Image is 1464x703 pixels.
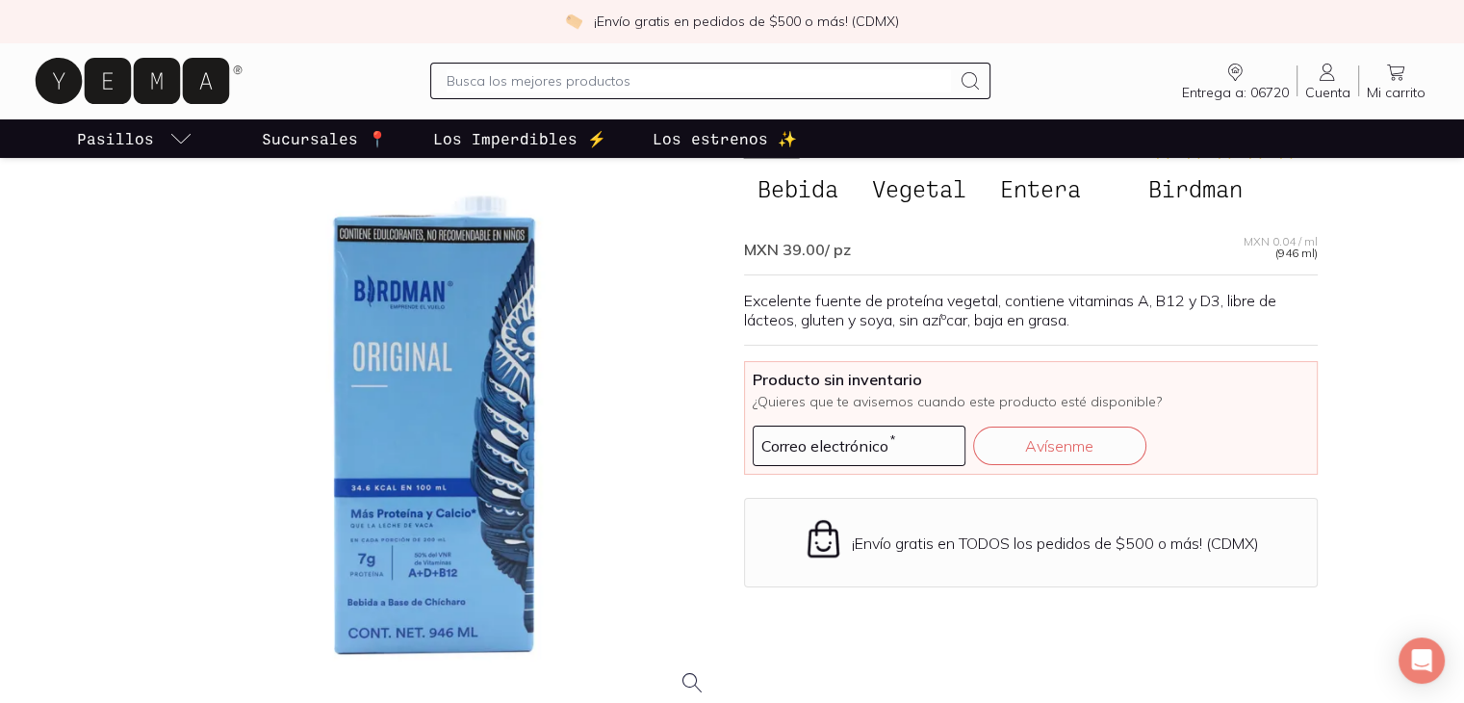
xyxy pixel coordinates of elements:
span: MXN 0.04 / ml [1244,236,1318,247]
span: Entrega a: 06720 [1182,84,1289,101]
p: Sucursales 📍 [262,127,387,150]
button: Avísenme [973,427,1146,465]
span: Birdman [1135,170,1256,207]
span: Entera [987,170,1094,207]
span: MXN 39.00 / pz [744,240,851,259]
span: (946 ml) [1275,247,1318,259]
a: Entrega a: 06720 [1174,61,1297,101]
img: check [565,13,582,30]
a: Los estrenos ✨ [649,119,801,158]
span: Vegetal [859,170,980,207]
p: ¡Envío gratis en pedidos de $500 o más! (CDMX) [594,12,899,31]
a: Cuenta [1297,61,1358,101]
p: ¿Quieres que te avisemos cuando este producto esté disponible? [753,393,1309,410]
p: Los estrenos ✨ [653,127,797,150]
input: Busca los mejores productos [447,69,952,92]
span: Producto sin inventario [753,370,1309,389]
div: Open Intercom Messenger [1399,638,1445,684]
span: Cuenta [1305,84,1350,101]
a: pasillo-todos-link [73,119,196,158]
p: Los Imperdibles ⚡️ [433,127,606,150]
p: Pasillos [77,127,154,150]
span: Mi carrito [1367,84,1425,101]
span: Bebida [744,170,852,207]
a: Los Imperdibles ⚡️ [429,119,610,158]
a: Sucursales 📍 [258,119,391,158]
p: ¡Envío gratis en TODOS los pedidos de $500 o más! (CDMX) [852,534,1259,553]
img: Envío [803,518,844,560]
a: Mi carrito [1359,61,1433,101]
p: Excelente fuente de proteí­na vegetal, contiene vitaminas A, B12 y D3, libre de lácteos, gluten y... [744,291,1318,329]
